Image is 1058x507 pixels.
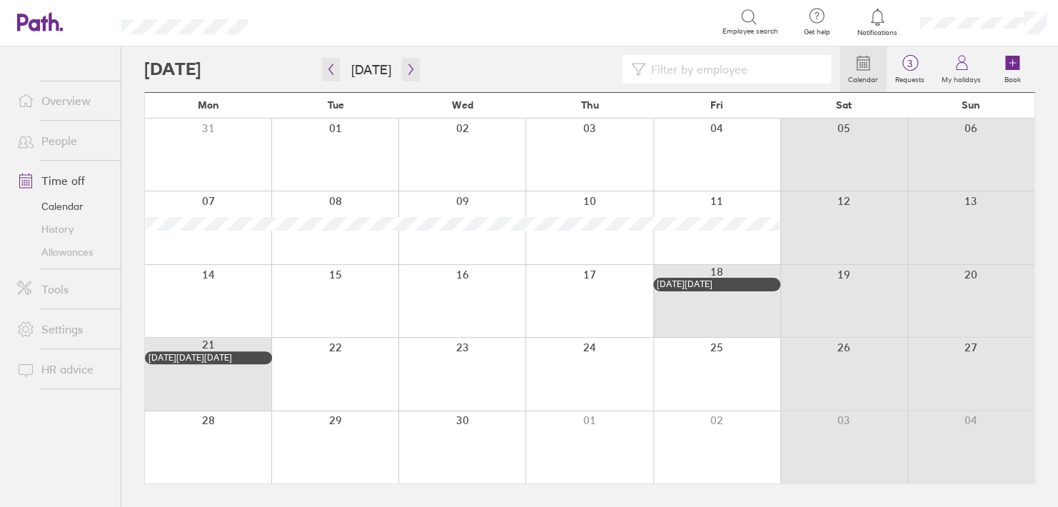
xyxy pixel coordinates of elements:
[6,126,121,155] a: People
[6,86,121,115] a: Overview
[887,46,933,92] a: 3Requests
[657,279,777,289] div: [DATE][DATE]
[794,28,840,36] span: Get help
[855,7,901,37] a: Notifications
[6,218,121,241] a: History
[887,71,933,84] label: Requests
[645,56,822,83] input: Filter by employee
[340,58,403,81] button: [DATE]
[933,71,989,84] label: My holidays
[840,46,887,92] a: Calendar
[581,99,599,111] span: Thu
[6,195,121,218] a: Calendar
[6,166,121,195] a: Time off
[887,58,933,69] span: 3
[6,275,121,303] a: Tools
[452,99,473,111] span: Wed
[198,99,219,111] span: Mon
[836,99,852,111] span: Sat
[840,71,887,84] label: Calendar
[710,99,723,111] span: Fri
[328,99,344,111] span: Tue
[855,29,901,37] span: Notifications
[6,241,121,263] a: Allowances
[962,99,980,111] span: Sun
[722,27,778,36] span: Employee search
[933,46,989,92] a: My holidays
[286,15,323,28] div: Search
[989,46,1035,92] a: Book
[6,355,121,383] a: HR advice
[996,71,1029,84] label: Book
[6,315,121,343] a: Settings
[148,353,268,363] div: [DATE][DATE][DATE]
